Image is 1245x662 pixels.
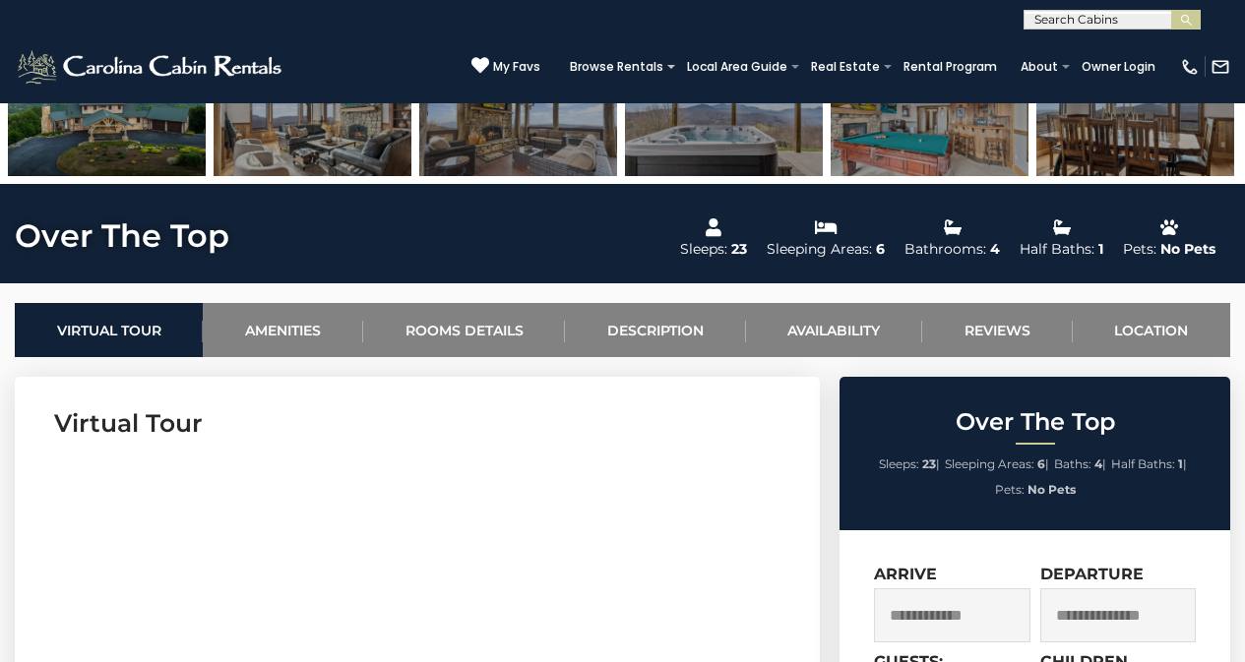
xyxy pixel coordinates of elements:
[1211,57,1230,77] img: mail-regular-white.png
[1036,53,1234,176] img: 167587935
[214,53,411,176] img: 167587977
[844,409,1225,435] h2: Over The Top
[493,58,540,76] span: My Favs
[945,451,1049,477] li: |
[1111,456,1175,471] span: Half Baths:
[1094,456,1102,471] strong: 4
[922,456,936,471] strong: 23
[1072,53,1165,81] a: Owner Login
[874,565,937,583] label: Arrive
[565,303,745,357] a: Description
[879,451,940,477] li: |
[1073,303,1230,357] a: Location
[54,406,780,441] h3: Virtual Tour
[1178,456,1183,471] strong: 1
[560,53,673,81] a: Browse Rentals
[879,456,919,471] span: Sleeps:
[203,303,362,357] a: Amenities
[1040,565,1144,583] label: Departure
[801,53,890,81] a: Real Estate
[1054,451,1106,477] li: |
[1037,456,1045,471] strong: 6
[945,456,1034,471] span: Sleeping Areas:
[677,53,797,81] a: Local Area Guide
[363,303,565,357] a: Rooms Details
[1111,451,1187,477] li: |
[471,56,540,77] a: My Favs
[15,47,287,87] img: White-1-2.png
[1027,482,1076,497] strong: No Pets
[419,53,617,176] img: 167587981
[1180,57,1200,77] img: phone-regular-white.png
[746,303,922,357] a: Availability
[1011,53,1068,81] a: About
[995,482,1025,497] span: Pets:
[15,303,203,357] a: Virtual Tour
[8,53,206,176] img: 167153549
[922,303,1072,357] a: Reviews
[894,53,1007,81] a: Rental Program
[625,53,823,176] img: 167587957
[1054,456,1091,471] span: Baths:
[831,53,1028,176] img: 167587915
